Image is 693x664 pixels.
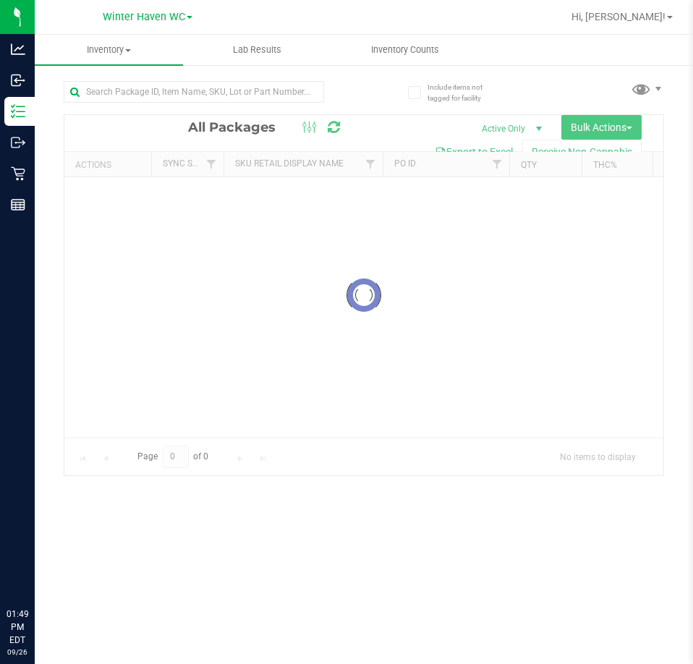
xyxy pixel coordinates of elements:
[11,42,25,56] inline-svg: Analytics
[11,104,25,119] inline-svg: Inventory
[64,81,324,103] input: Search Package ID, Item Name, SKU, Lot or Part Number...
[11,73,25,88] inline-svg: Inbound
[11,135,25,150] inline-svg: Outbound
[183,35,331,65] a: Lab Results
[7,647,28,657] p: 09/26
[7,608,28,647] p: 01:49 PM EDT
[11,197,25,212] inline-svg: Reports
[571,11,666,22] span: Hi, [PERSON_NAME]!
[428,82,500,103] span: Include items not tagged for facility
[103,11,185,23] span: Winter Haven WC
[11,166,25,181] inline-svg: Retail
[35,35,183,65] a: Inventory
[331,35,480,65] a: Inventory Counts
[213,43,301,56] span: Lab Results
[35,43,183,56] span: Inventory
[352,43,459,56] span: Inventory Counts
